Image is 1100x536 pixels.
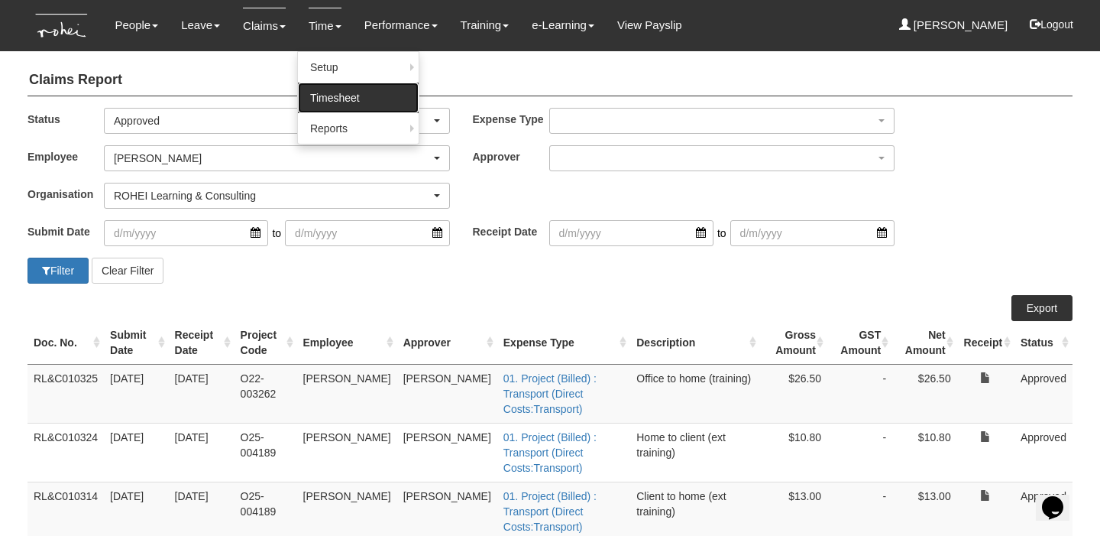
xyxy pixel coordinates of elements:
[1014,364,1072,423] td: Approved
[285,220,449,246] input: d/m/yyyy
[104,423,168,482] td: [DATE]
[243,8,286,44] a: Claims
[104,220,268,246] input: d/m/yyyy
[169,321,235,365] th: Receipt Date : activate to sort column ascending
[27,145,104,167] label: Employee
[1019,6,1084,43] button: Logout
[104,183,450,209] button: ROHEI Learning & Consulting
[899,8,1008,43] a: [PERSON_NAME]
[532,8,594,43] a: e-Learning
[104,321,168,365] th: Submit Date : activate to sort column ascending
[114,188,431,203] div: ROHEI Learning & Consulting
[298,113,419,144] a: Reports
[297,321,397,365] th: Employee : activate to sort column ascending
[297,423,397,482] td: [PERSON_NAME]
[297,364,397,423] td: [PERSON_NAME]
[27,258,89,284] button: Filter
[104,108,450,134] button: Approved
[298,52,419,83] a: Setup
[181,8,220,43] a: Leave
[827,321,892,365] th: GST Amount : activate to sort column ascending
[497,321,630,365] th: Expense Type : activate to sort column ascending
[114,151,431,166] div: [PERSON_NAME]
[235,364,297,423] td: O22-003262
[957,321,1014,365] th: Receipt : activate to sort column ascending
[298,83,419,113] a: Timesheet
[27,183,104,205] label: Organisation
[827,364,892,423] td: -
[1014,423,1072,482] td: Approved
[1011,295,1072,321] a: Export
[27,423,104,482] td: RL&C010324
[503,372,597,415] a: 01. Project (Billed) : Transport (Direct Costs:Transport)
[27,321,104,365] th: Doc. No. : activate to sort column ascending
[713,220,730,246] span: to
[473,220,549,242] label: Receipt Date
[1036,475,1085,521] iframe: chat widget
[1014,321,1072,365] th: Status : activate to sort column ascending
[617,8,682,43] a: View Payslip
[473,108,549,130] label: Expense Type
[827,423,892,482] td: -
[503,431,597,474] a: 01. Project (Billed) : Transport (Direct Costs:Transport)
[92,258,163,284] button: Clear Filter
[630,364,760,423] td: Office to home (training)
[397,321,497,365] th: Approver : activate to sort column ascending
[397,364,497,423] td: [PERSON_NAME]
[892,321,956,365] th: Net Amount : activate to sort column ascending
[630,423,760,482] td: Home to client (ext training)
[27,108,104,130] label: Status
[268,220,285,246] span: to
[27,65,1072,96] h4: Claims Report
[760,423,827,482] td: $10.80
[169,423,235,482] td: [DATE]
[461,8,510,43] a: Training
[760,364,827,423] td: $26.50
[549,220,713,246] input: d/m/yyyy
[169,364,235,423] td: [DATE]
[630,321,760,365] th: Description : activate to sort column ascending
[892,423,956,482] td: $10.80
[473,145,549,167] label: Approver
[235,321,297,365] th: Project Code : activate to sort column ascending
[503,490,597,533] a: 01. Project (Billed) : Transport (Direct Costs:Transport)
[27,220,104,242] label: Submit Date
[104,364,168,423] td: [DATE]
[364,8,438,43] a: Performance
[760,321,827,365] th: Gross Amount : activate to sort column ascending
[235,423,297,482] td: O25-004189
[892,364,956,423] td: $26.50
[730,220,895,246] input: d/m/yyyy
[27,364,104,423] td: RL&C010325
[309,8,341,44] a: Time
[114,113,431,128] div: Approved
[397,423,497,482] td: [PERSON_NAME]
[115,8,158,43] a: People
[104,145,450,171] button: [PERSON_NAME]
